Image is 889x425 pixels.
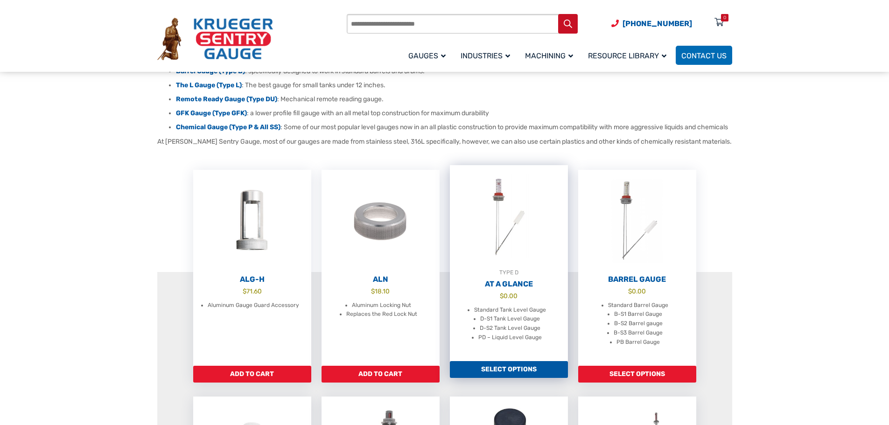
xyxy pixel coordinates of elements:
[371,287,375,295] span: $
[176,81,732,90] li: : The best gauge for small tanks under 12 inches.
[616,338,660,347] li: PB Barrel Gauge
[628,287,646,295] bdi: 0.00
[193,170,311,366] a: ALG-H $71.60 Aluminum Gauge Guard Accessory
[450,165,568,361] a: TYPE DAt A Glance $0.00 Standard Tank Level Gauge D-S1 Tank Level Gauge D-S2 Tank Level Gauge PD ...
[322,170,440,272] img: ALN
[193,366,311,383] a: Add to cart: “ALG-H”
[371,287,390,295] bdi: 18.10
[322,275,440,284] h2: ALN
[322,170,440,366] a: ALN $18.10 Aluminum Locking Nut Replaces the Red Lock Nut
[480,324,540,333] li: D-S2 Tank Level Gauge
[322,366,440,383] a: Add to cart: “ALN”
[474,306,546,315] li: Standard Tank Level Gauge
[157,18,273,61] img: Krueger Sentry Gauge
[582,44,676,66] a: Resource Library
[578,275,696,284] h2: Barrel Gauge
[243,287,262,295] bdi: 71.60
[176,95,277,103] a: Remote Ready Gauge (Type DU)
[614,328,663,338] li: B-S3 Barrel Gauge
[176,95,732,104] li: : Mechanical remote reading gauge.
[525,51,573,60] span: Machining
[408,51,446,60] span: Gauges
[480,314,540,324] li: D-S1 Tank Level Gauge
[628,287,632,295] span: $
[578,170,696,366] a: Barrel Gauge $0.00 Standard Barrel Gauge B-S1 Barrel Gauge B-S2 Barrel gauge B-S3 Barrel Gauge PB...
[461,51,510,60] span: Industries
[623,19,692,28] span: [PHONE_NUMBER]
[176,109,247,117] a: GFK Gauge (Type GFK)
[611,18,692,29] a: Phone Number (920) 434-8860
[455,44,519,66] a: Industries
[519,44,582,66] a: Machining
[157,137,732,146] p: At [PERSON_NAME] Sentry Gauge, most of our gauges are made from stainless steel, 316L specificall...
[500,292,518,300] bdi: 0.00
[193,275,311,284] h2: ALG-H
[352,301,411,310] li: Aluminum Locking Nut
[578,366,696,383] a: Add to cart: “Barrel Gauge”
[176,81,242,89] a: The L Gauge (Type L)
[614,310,662,319] li: B-S1 Barrel Gauge
[676,46,732,65] a: Contact Us
[478,333,542,342] li: PD – Liquid Level Gauge
[500,292,504,300] span: $
[723,14,726,21] div: 0
[346,310,417,319] li: Replaces the Red Lock Nut
[578,170,696,272] img: Barrel Gauge
[403,44,455,66] a: Gauges
[176,123,732,132] li: : Some of our most popular level gauges now in an all plastic construction to provide maximum com...
[450,279,568,289] h2: At A Glance
[614,319,663,328] li: B-S2 Barrel gauge
[450,268,568,277] div: TYPE D
[450,361,568,378] a: Add to cart: “At A Glance”
[588,51,666,60] span: Resource Library
[608,301,668,310] li: Standard Barrel Gauge
[176,123,280,131] a: Chemical Gauge (Type P & All SS)
[681,51,727,60] span: Contact Us
[176,109,732,118] li: : a lower profile fill gauge with an all metal top construction for maximum durability
[243,287,246,295] span: $
[193,170,311,272] img: ALG-OF
[450,165,568,268] img: At A Glance
[208,301,299,310] li: Aluminum Gauge Guard Accessory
